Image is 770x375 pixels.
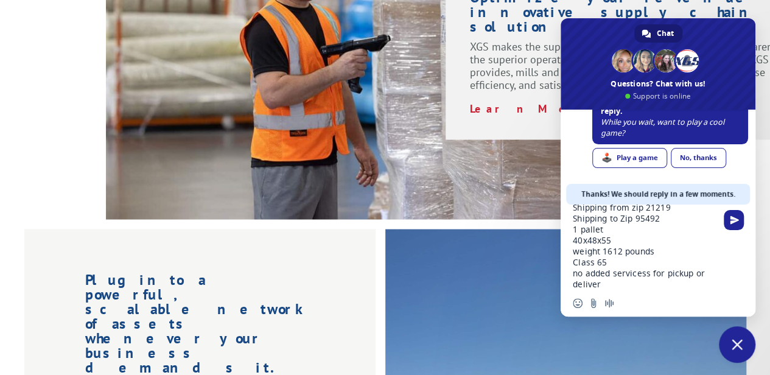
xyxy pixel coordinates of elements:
span: Audio message [604,298,614,308]
span: Send [724,210,744,230]
a: Play a game [592,148,667,168]
span: Insert an emoji [573,298,583,308]
a: Learn More > [470,102,621,116]
textarea: Compose your message... [573,205,719,290]
span: Chat [657,24,674,43]
a: No, thanks [671,148,726,168]
a: Chat [634,24,682,43]
span: While you wait, want to play a cool game? [601,117,724,138]
span: 🕹️ [601,153,612,163]
span: Thanks! We should reply in a few moments. [581,184,735,205]
span: Send a file [589,298,598,308]
a: Close chat [719,326,755,363]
